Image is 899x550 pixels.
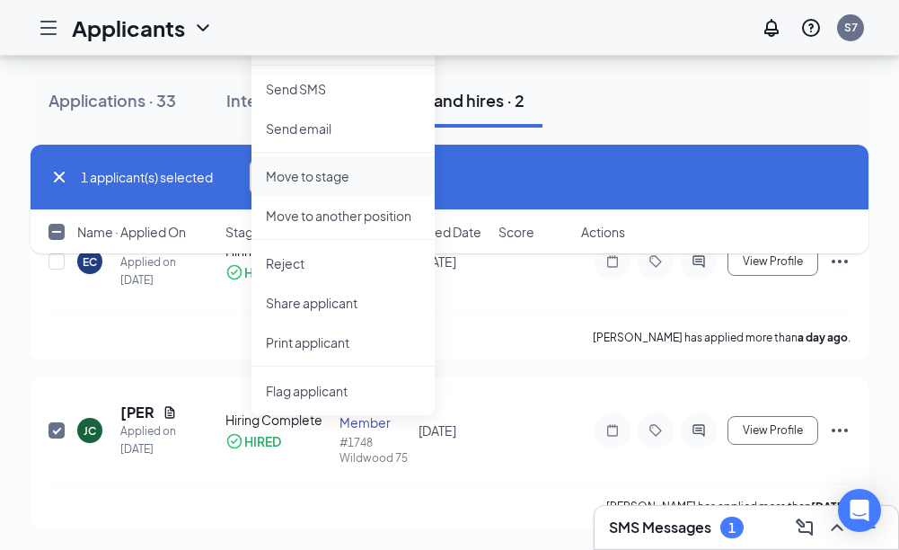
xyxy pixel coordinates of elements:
[838,489,881,532] div: Open Intercom Messenger
[339,435,409,466] div: #1748 Wildwood 75
[743,424,803,437] span: View Profile
[826,517,848,538] svg: ChevronUp
[829,420,851,441] svg: Ellipses
[266,254,420,272] p: Reject
[419,223,481,241] span: Hired Date
[645,423,666,438] svg: Tag
[380,89,524,111] div: Offers and hires · 2
[225,223,261,241] span: Stage
[48,166,70,188] svg: Cross
[163,405,177,420] svg: Document
[266,294,420,312] p: Share applicant
[266,167,420,185] p: Move to stage
[798,331,848,344] b: a day ago
[498,223,534,241] span: Score
[266,207,420,225] p: Move to another position
[844,20,858,35] div: S7
[593,330,851,345] p: [PERSON_NAME] has applied more than .
[48,89,176,111] div: Applications · 33
[609,518,711,537] h3: SMS Messages
[225,432,243,450] svg: CheckmarkCircle
[823,513,851,542] button: ChevronUp
[728,520,736,536] div: 1
[606,499,851,514] p: [PERSON_NAME] has applied more than .
[72,13,185,43] h1: Applicants
[800,17,822,39] svg: QuestionInfo
[266,120,420,137] p: Send email
[84,423,96,439] div: JC
[761,17,782,39] svg: Notifications
[38,17,59,39] svg: Hamburger
[120,422,177,458] div: Applied on [DATE]
[244,432,281,450] div: HIRED
[794,517,815,538] svg: ComposeMessage
[602,423,623,438] svg: Note
[266,80,420,98] p: Send SMS
[120,403,155,422] h5: [PERSON_NAME]
[81,167,213,187] span: 1 applicant(s) selected
[266,381,420,401] span: Flag applicant
[266,333,420,351] p: Print applicant
[226,89,330,111] div: Interviews · 0
[811,500,848,513] b: [DATE]
[192,17,214,39] svg: ChevronDown
[225,411,329,429] div: Hiring Complete
[790,513,819,542] button: ComposeMessage
[581,223,625,241] span: Actions
[688,423,710,438] svg: ActiveChat
[727,416,818,445] button: View Profile
[77,223,186,241] span: Name · Applied On
[419,422,456,439] span: [DATE]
